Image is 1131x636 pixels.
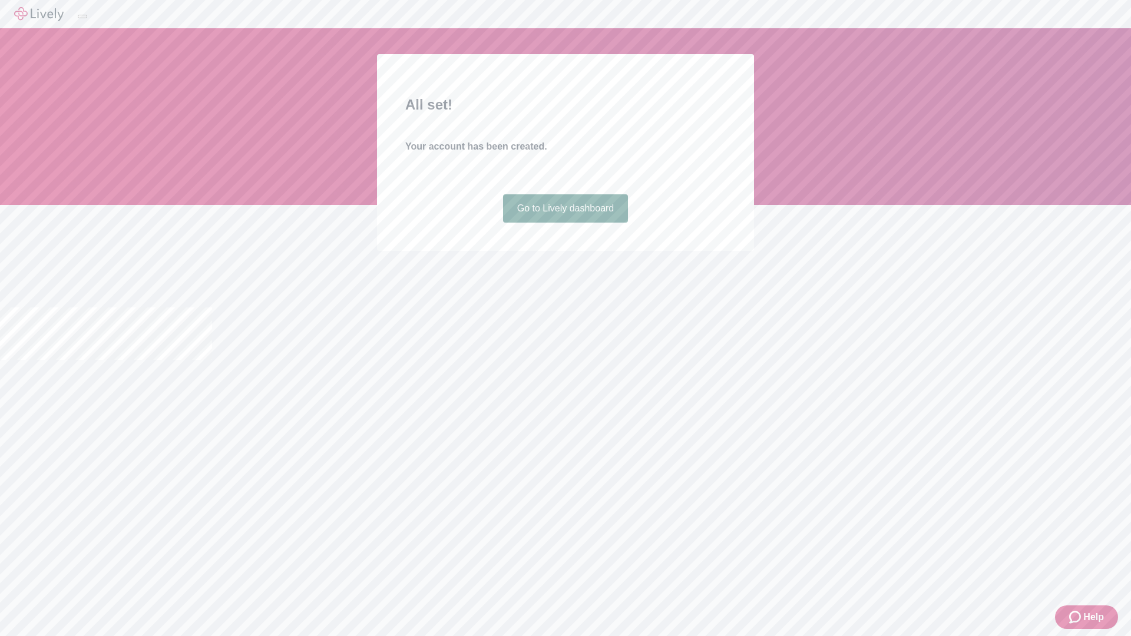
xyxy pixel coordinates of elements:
[503,194,629,223] a: Go to Lively dashboard
[1055,605,1118,629] button: Zendesk support iconHelp
[78,15,87,18] button: Log out
[405,140,726,154] h4: Your account has been created.
[1083,610,1104,624] span: Help
[1069,610,1083,624] svg: Zendesk support icon
[405,94,726,115] h2: All set!
[14,7,64,21] img: Lively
